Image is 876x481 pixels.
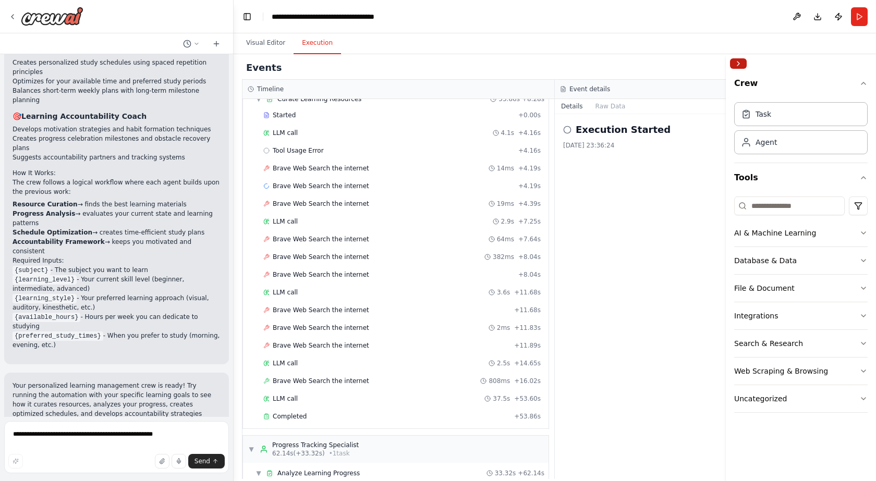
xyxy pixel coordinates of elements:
span: + 8.04s [518,270,541,279]
h3: Event details [569,85,610,93]
span: + 4.19s [518,164,541,172]
li: → keeps you motivated and consistent [13,237,221,256]
span: + 14.65s [514,359,541,367]
strong: Schedule Optimization [13,229,92,236]
button: Switch to previous chat [179,38,204,50]
div: Progress Tracking Specialist [272,441,359,449]
button: Collapse right sidebar [730,58,747,69]
li: Optimizes for your available time and preferred study periods [13,77,221,86]
button: Click to speak your automation idea [172,454,186,468]
span: 2ms [497,324,510,332]
span: LLM call [273,394,298,403]
strong: Accountability Framework [13,238,105,245]
div: Database & Data [734,255,797,266]
span: LLM call [273,359,298,367]
span: + 11.89s [514,341,541,350]
button: AI & Machine Learning [734,219,868,246]
button: Raw Data [589,99,632,114]
span: 33.32s [495,469,516,477]
code: {learning_style} [13,294,77,303]
span: 3.6s [497,288,510,297]
span: Curate Learning Resources [277,95,361,103]
li: Develops motivation strategies and habit formation techniques [13,125,221,134]
span: + 11.68s [514,306,541,314]
h2: Events [246,60,282,75]
button: Details [555,99,589,114]
span: 14ms [497,164,514,172]
span: + 7.64s [518,235,541,243]
strong: Learning Accountability Coach [21,112,147,120]
button: Start a new chat [208,38,225,50]
span: 53.86s [498,95,520,103]
li: → evaluates your current state and learning patterns [13,209,221,228]
span: Brave Web Search the internet [273,324,369,332]
p: Your personalized learning management crew is ready! Try running the automation with your specifi... [13,381,221,428]
code: {subject} [13,266,51,275]
li: Creates personalized study schedules using spaced repetition principles [13,58,221,77]
h3: Timeline [257,85,284,93]
span: ▼ [248,445,254,453]
button: Search & Research [734,330,868,357]
span: + 16.02s [514,377,541,385]
span: + 4.19s [518,182,541,190]
div: Tools [734,192,868,421]
span: + 4.39s [518,200,541,208]
span: + 53.86s [514,412,541,421]
li: Suggests accountability partners and tracking systems [13,153,221,162]
button: File & Document [734,275,868,302]
span: + 0.00s [518,111,541,119]
span: Brave Web Search the internet [273,253,369,261]
span: • 1 task [329,449,350,458]
span: ▼ [256,95,262,103]
h2: Execution Started [576,122,671,137]
button: Visual Editor [238,32,294,54]
span: Brave Web Search the internet [273,235,369,243]
img: Logo [21,7,83,26]
span: + 4.16s [518,146,541,155]
span: + 62.14s [518,469,544,477]
span: LLM call [273,288,298,297]
span: + 8.04s [518,253,541,261]
div: Uncategorized [734,393,787,404]
code: {preferred_study_times} [13,331,103,341]
span: Brave Web Search the internet [273,200,369,208]
button: Database & Data [734,247,868,274]
li: → finds the best learning materials [13,200,221,209]
h2: How It Works: [13,168,221,178]
div: Web Scraping & Browsing [734,366,828,376]
div: Crew [734,98,868,163]
span: Analyze Learning Progress [277,469,360,477]
span: Brave Web Search the internet [273,306,369,314]
div: Agent [756,137,777,147]
code: {available_hours} [13,313,80,322]
div: AI & Machine Learning [734,228,816,238]
button: Tools [734,163,868,192]
li: Balances short-term weekly plans with long-term milestone planning [13,86,221,105]
span: 2.5s [497,359,510,367]
button: Hide left sidebar [240,9,254,24]
li: → creates time-efficient study plans [13,228,221,237]
button: Execution [294,32,341,54]
strong: Resource Curation [13,201,78,208]
span: + 4.16s [518,129,541,137]
span: + 53.60s [514,394,541,403]
span: 382ms [493,253,514,261]
span: 62.14s (+33.32s) [272,449,325,458]
div: [DATE] 23:36:24 [563,141,859,150]
span: Brave Web Search the internet [273,377,369,385]
code: {learning_level} [13,275,77,285]
div: File & Document [734,283,795,293]
li: - Your current skill level (beginner, intermediate, advanced) [13,275,221,293]
li: - The subject you want to learn [13,265,221,275]
p: The crew follows a logical workflow where each agent builds upon the previous work: [13,178,221,196]
span: Completed [273,412,307,421]
button: Uncategorized [734,385,868,412]
button: Toggle Sidebar [722,54,730,481]
span: 2.9s [501,217,514,226]
strong: Progress Analysis [13,210,75,217]
span: 19ms [497,200,514,208]
span: ▼ [256,469,262,477]
span: 64ms [497,235,514,243]
h3: 🎯 [13,111,221,121]
span: + 8.28s [522,95,544,103]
